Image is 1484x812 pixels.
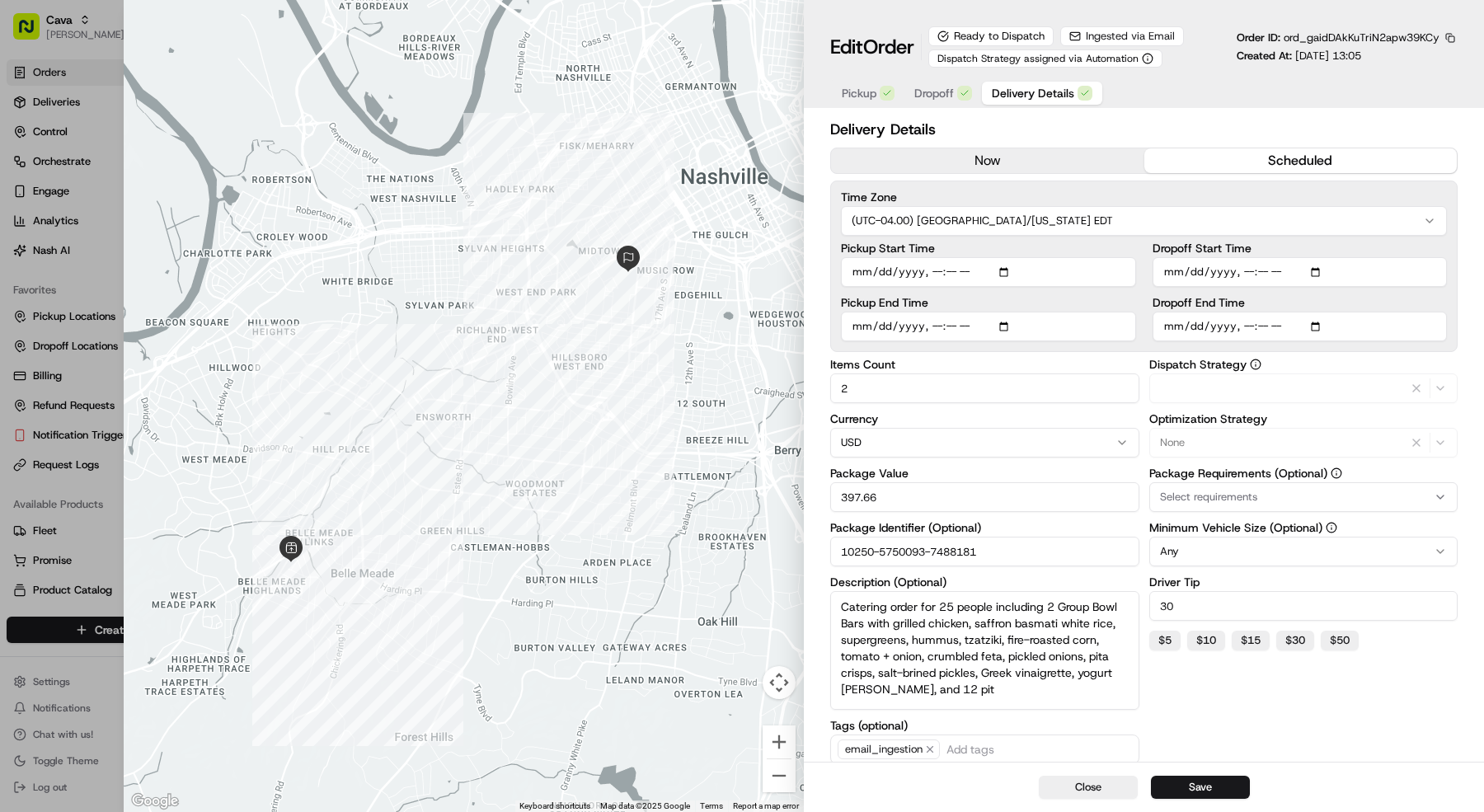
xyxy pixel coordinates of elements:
[830,34,914,60] h1: Edit
[1144,148,1458,173] button: scheduled
[33,368,126,384] span: Knowledge Base
[1149,591,1458,621] input: Enter driver tip
[35,157,64,186] img: 1727276513143-84d647e1-66c0-4f92-a045-3c9f9f5dfd92
[16,157,46,186] img: 1736555255976-a54dd68f-1ca7-489b-9aae-adbdc363a1c4
[1295,49,1361,63] span: [DATE] 13:05
[51,299,101,312] span: ezil cloma
[863,34,914,60] span: Order
[1086,29,1175,44] span: Ingested via Email
[600,801,690,810] span: Map data ©2025 Google
[1149,522,1458,533] label: Minimum Vehicle Size (Optional)
[139,369,153,383] div: 💻
[914,85,954,101] span: Dropoff
[10,361,133,391] a: 📗Knowledge Base
[519,800,590,812] button: Keyboard shortcuts
[156,368,265,384] span: API Documentation
[928,49,1162,68] button: Dispatch Strategy assigned via Automation
[1153,297,1448,308] label: Dropoff End Time
[763,725,796,758] button: Zoom in
[700,801,723,810] a: Terms (opens in new tab)
[116,407,200,420] a: Powered byPylon
[830,413,1139,425] label: Currency
[838,739,940,759] span: email_ingestion
[1149,413,1458,425] label: Optimization Strategy
[830,720,1139,731] label: Tags (optional)
[830,359,1139,370] label: Items Count
[763,759,796,792] button: Zoom out
[16,16,49,49] img: Nash
[1250,359,1261,370] button: Dispatch Strategy
[16,369,30,383] div: 📗
[16,284,43,310] img: ezil cloma
[1039,776,1138,799] button: Close
[1321,631,1359,650] button: $50
[992,85,1074,101] span: Delivery Details
[128,791,182,812] a: Open this area in Google Maps (opens a new window)
[1237,31,1439,45] p: Order ID:
[1284,31,1439,45] span: ord_gaidDAkKuTriN2apw39KCy
[831,148,1144,173] button: now
[1060,26,1184,46] button: Ingested via Email
[16,214,110,227] div: Past conversations
[43,106,297,123] input: Got a question? Start typing here...
[943,739,1132,759] input: Add tags
[1149,631,1181,650] button: $5
[1160,490,1257,505] span: Select requirements
[841,191,1447,203] label: Time Zone
[1151,776,1250,799] button: Save
[16,65,300,92] p: Welcome 👋
[1326,522,1337,533] button: Minimum Vehicle Size (Optional)
[1149,576,1458,588] label: Driver Tip
[733,801,799,810] a: Report a map error
[830,118,1458,141] h2: Delivery Details
[164,408,200,420] span: Pylon
[128,791,182,812] img: Google
[1187,631,1225,650] button: $10
[1276,631,1314,650] button: $30
[830,467,1139,479] label: Package Value
[256,210,300,230] button: See all
[112,255,118,268] span: •
[830,522,1139,533] label: Package Identifier (Optional)
[830,537,1139,566] input: Enter package identifier
[830,576,1139,588] label: Description (Optional)
[841,297,1136,308] label: Pickup End Time
[51,255,109,268] span: nakirzaman
[1237,49,1361,63] p: Created At:
[1331,467,1342,479] button: Package Requirements (Optional)
[830,591,1139,710] textarea: Catering order for 25 people including 2 Group Bowl Bars with grilled chicken, saffron basmati wh...
[928,26,1054,46] div: Ready to Dispatch
[122,255,156,268] span: [DATE]
[1232,631,1270,650] button: $15
[842,85,876,101] span: Pickup
[841,242,1136,254] label: Pickup Start Time
[74,173,227,186] div: We're available if you need us!
[937,52,1139,65] span: Dispatch Strategy assigned via Automation
[1153,242,1448,254] label: Dropoff Start Time
[280,162,300,181] button: Start new chat
[1149,482,1458,512] button: Select requirements
[104,299,110,312] span: •
[1149,467,1458,479] label: Package Requirements (Optional)
[16,239,43,265] img: nakirzaman
[830,373,1139,403] input: Enter items count
[133,361,271,391] a: 💻API Documentation
[74,157,270,173] div: Start new chat
[1149,359,1458,370] label: Dispatch Strategy
[763,666,796,699] button: Map camera controls
[114,299,148,312] span: [DATE]
[830,482,1139,512] input: Enter package value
